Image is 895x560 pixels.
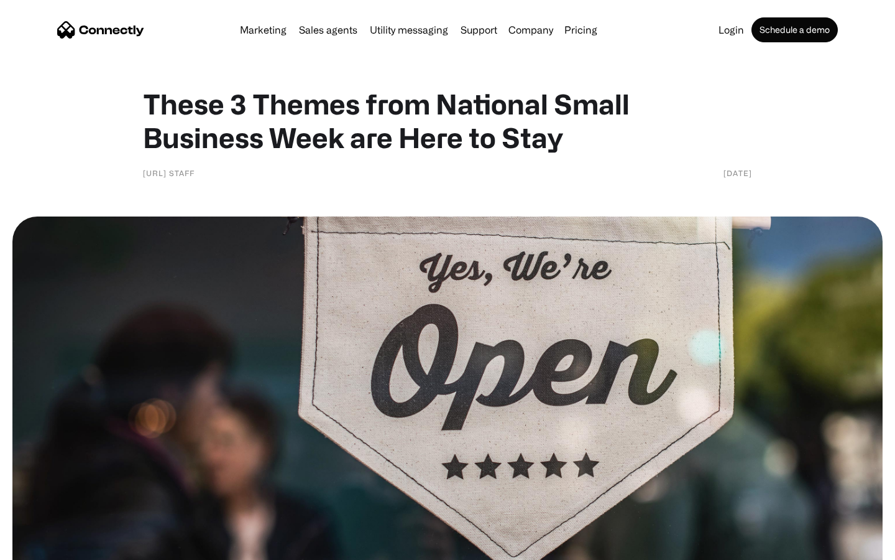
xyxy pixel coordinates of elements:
[294,25,362,35] a: Sales agents
[143,87,752,154] h1: These 3 Themes from National Small Business Week are Here to Stay
[714,25,749,35] a: Login
[723,167,752,179] div: [DATE]
[456,25,502,35] a: Support
[12,538,75,556] aside: Language selected: English
[235,25,291,35] a: Marketing
[143,167,195,179] div: [URL] Staff
[508,21,553,39] div: Company
[25,538,75,556] ul: Language list
[751,17,838,42] a: Schedule a demo
[559,25,602,35] a: Pricing
[365,25,453,35] a: Utility messaging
